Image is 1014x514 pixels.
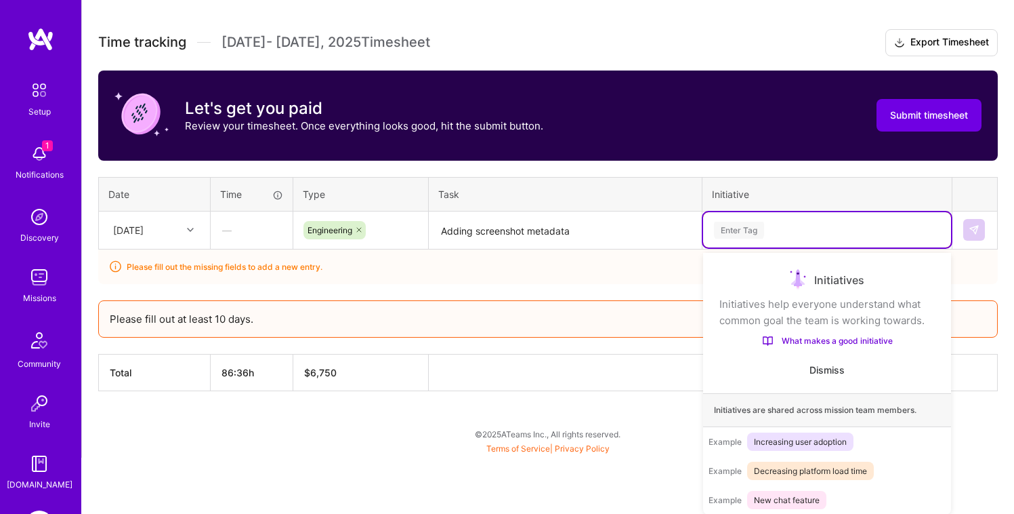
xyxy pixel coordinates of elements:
div: — [211,212,292,248]
h3: Let's get you paid [185,98,543,119]
div: Initiatives help everyone understand what common goal the team is working towards. [719,296,935,329]
div: Time [220,187,283,201]
div: [DATE] [113,223,144,237]
div: Initiatives are shared across mission team members. [703,393,951,427]
img: logo [27,27,54,52]
img: Initiatives [790,269,806,291]
i: icon Download [894,36,905,50]
img: setup [25,76,54,104]
span: New chat feature [747,491,826,509]
img: What makes a good initiative [762,336,774,347]
th: 86:36h [211,354,293,391]
img: guide book [26,450,53,477]
span: | [486,443,610,454]
i: icon InfoOrange [109,260,121,273]
div: Please fill out at least 10 days. [98,300,998,338]
span: Submit timesheet [890,108,968,122]
button: Export Timesheet [885,29,998,56]
div: Invite [29,417,50,431]
span: Example [709,495,742,505]
img: coin [114,87,169,141]
div: Initiatives [719,269,935,291]
div: Initiative [712,187,942,201]
button: Submit timesheet [876,99,981,132]
img: Invite [26,390,53,417]
th: Total [99,354,211,391]
div: Setup [28,104,51,119]
a: Terms of Service [486,443,550,454]
img: teamwork [26,264,53,291]
img: discovery [26,203,53,231]
th: Type [293,177,429,211]
div: [DOMAIN_NAME] [7,477,72,492]
div: Please fill out the missing fields to add a new entry. [98,250,998,284]
div: Discovery [20,231,59,245]
div: Enter Tag [714,220,764,241]
span: Decreasing platform load time [747,462,874,480]
img: Submit [969,224,979,235]
span: [DATE] - [DATE] , 2025 Timesheet [221,34,430,51]
span: Engineering [308,225,352,235]
button: Dismiss [809,363,845,377]
img: Community [23,324,56,357]
span: Example [709,437,742,447]
span: Time tracking [98,34,186,51]
p: Review your timesheet. Once everything looks good, hit the submit button. [185,119,543,133]
a: Privacy Policy [555,443,610,454]
img: bell [26,140,53,167]
div: Missions [23,291,56,305]
span: Increasing user adoption [747,433,853,451]
div: © 2025 ATeams Inc., All rights reserved. [81,417,1014,451]
i: icon Chevron [187,226,194,233]
div: Community [18,357,61,371]
span: Example [709,466,742,476]
a: What makes a good initiative [719,334,935,347]
div: Notifications [16,167,64,182]
span: 1 [42,140,53,151]
th: Date [99,177,211,211]
th: $6,750 [293,354,429,391]
textarea: Adding screenshot metadata [430,213,700,249]
th: Task [429,177,702,211]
